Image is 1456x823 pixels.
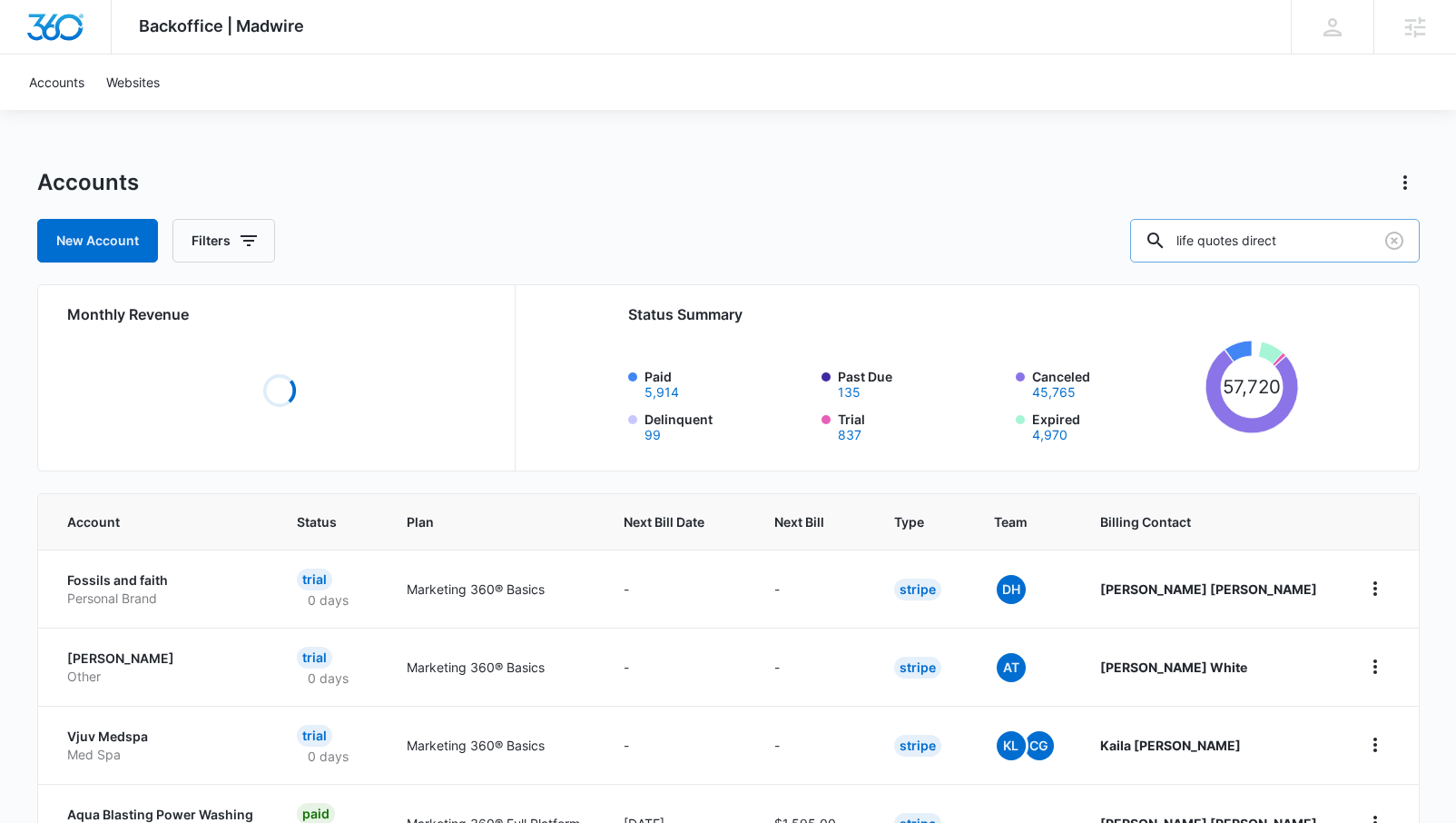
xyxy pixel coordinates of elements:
strong: [PERSON_NAME] White [1100,659,1247,675]
p: 0 days [297,669,359,688]
p: Vjuv Medspa [67,728,253,746]
p: Marketing 360® Basics [407,658,580,677]
p: 0 days [297,747,359,766]
button: Actions [1391,168,1420,197]
div: Stripe [894,657,941,679]
strong: [PERSON_NAME] [PERSON_NAME] [1100,581,1317,597]
p: 0 days [297,590,359,610]
strong: Kaila [PERSON_NAME] [1100,738,1241,753]
button: Trial [838,429,861,441]
p: Other [67,668,253,686]
button: Expired [1032,429,1067,441]
tspan: 57,720 [1223,375,1281,398]
span: Type [894,512,924,531]
a: [PERSON_NAME]Other [67,649,253,685]
td: - [602,628,753,706]
span: Next Bill Date [624,512,704,531]
div: Stripe [894,735,941,757]
button: Canceled [1032,386,1076,399]
td: - [753,706,872,784]
button: Past Due [838,386,861,399]
td: - [602,706,753,784]
a: Vjuv MedspaMed Spa [67,728,253,763]
span: Team [994,512,1030,531]
h1: Accounts [37,169,139,196]
span: Plan [407,512,580,531]
label: Paid [644,367,812,399]
input: Search [1130,219,1420,263]
span: Billing Contact [1100,512,1317,531]
a: Accounts [18,55,95,110]
span: Backoffice | Madwire [139,16,304,35]
button: home [1361,730,1390,759]
a: New Account [37,219,158,263]
p: [PERSON_NAME] [67,649,253,668]
td: - [753,550,872,628]
a: Fossils and faithPersonal Brand [67,571,253,607]
span: Account [67,512,227,531]
button: Clear [1380,226,1409,255]
p: Marketing 360® Basics [407,580,580,599]
span: KL [997,731,1026,760]
div: Trial [297,569,332,590]
a: Websites [95,55,171,110]
span: Next Bill [774,512,824,531]
div: Trial [297,725,332,747]
label: Canceled [1032,367,1199,399]
label: Trial [838,410,1005,441]
label: Expired [1032,410,1199,441]
button: Paid [644,386,679,399]
button: home [1361,574,1390,603]
div: Stripe [894,579,941,600]
p: Fossils and faith [67,571,253,590]
h2: Status Summary [628,303,1299,325]
label: Delinquent [644,410,812,441]
h2: Monthly Revenue [67,303,493,325]
p: Med Spa [67,746,253,764]
p: Marketing 360® Basics [407,736,580,755]
button: home [1361,652,1390,681]
button: Filters [172,219,275,263]
td: - [753,628,872,706]
div: Trial [297,647,332,669]
button: Delinquent [644,429,661,441]
td: - [602,550,753,628]
span: Status [297,512,337,531]
p: Personal Brand [67,590,253,608]
span: DH [997,575,1026,604]
label: Past Due [838,367,1005,399]
span: At [997,653,1026,682]
span: CG [1025,731,1054,760]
